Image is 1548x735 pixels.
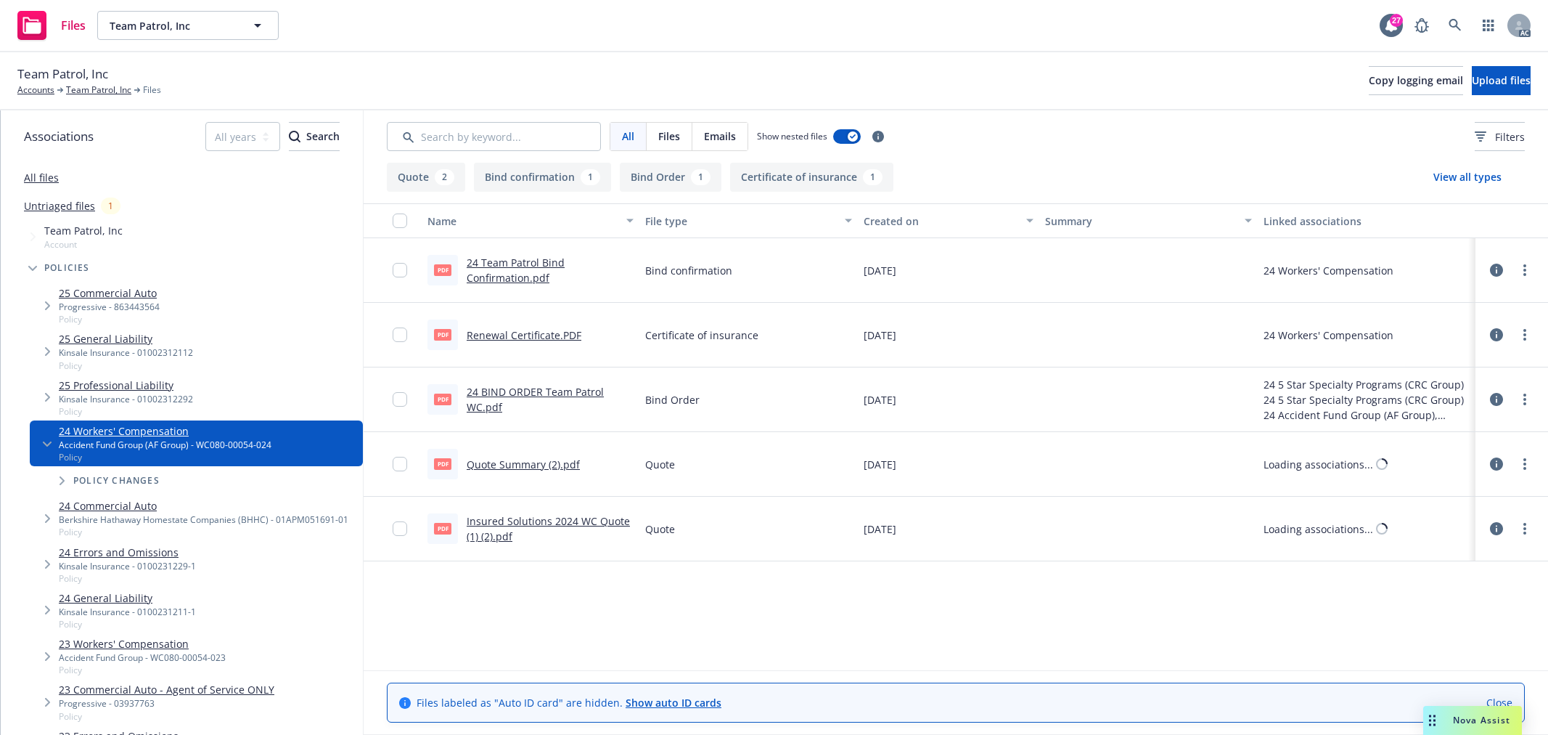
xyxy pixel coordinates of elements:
[864,328,896,343] span: [DATE]
[1410,163,1525,192] button: View all types
[393,457,407,471] input: Toggle Row Selected
[1264,263,1393,278] div: 24 Workers' Compensation
[467,385,604,414] a: 24 BIND ORDER Team Patrol WC.pdf
[626,696,721,710] a: Show auto ID cards
[24,198,95,214] a: Untriaged files
[864,457,896,472] span: [DATE]
[12,5,91,46] a: Files
[467,328,581,342] a: Renewal Certificate.PDF
[864,521,896,537] span: [DATE]
[858,203,1039,238] button: Created on
[59,651,226,664] div: Accident Fund Group - WC080-00054-023
[757,130,827,142] span: Show nested files
[59,301,160,313] div: Progressive - 863443564
[101,198,120,214] div: 1
[474,163,611,192] button: Bind confirmation
[59,545,196,560] a: 24 Errors and Omissions
[434,394,451,405] span: pdf
[387,163,465,192] button: Quote
[59,313,160,325] span: Policy
[289,131,300,142] svg: Search
[1407,11,1436,40] a: Report a Bug
[1472,73,1531,87] span: Upload files
[17,84,54,97] a: Accounts
[1264,377,1470,392] div: 24 5 Star Specialty Programs (CRC Group)
[658,129,680,144] span: Files
[645,214,835,229] div: File type
[581,169,600,185] div: 1
[434,523,451,534] span: pdf
[1472,66,1531,95] button: Upload files
[59,606,196,618] div: Kinsale Insurance - 0100231211-1
[61,20,86,31] span: Files
[393,214,407,228] input: Select all
[44,223,123,238] span: Team Patrol, Inc
[864,263,896,278] span: [DATE]
[110,18,235,33] span: Team Patrol, Inc
[59,697,274,710] div: Progressive - 03937763
[73,476,160,485] span: Policy changes
[1516,520,1533,537] a: more
[417,695,721,710] span: Files labeled as "Auto ID card" are hidden.
[1516,261,1533,279] a: more
[1369,73,1463,87] span: Copy logging email
[1474,11,1503,40] a: Switch app
[59,451,271,463] span: Policy
[143,84,161,97] span: Files
[691,169,710,185] div: 1
[645,328,758,343] span: Certificate of insurance
[639,203,857,238] button: File type
[620,163,721,192] button: Bind Order
[1258,203,1475,238] button: Linked associations
[66,84,131,97] a: Team Patrol, Inc
[1516,455,1533,473] a: more
[59,513,348,526] div: Berkshire Hathaway Homestate Companies (BHHC) - 01APM051691-01
[393,263,407,277] input: Toggle Row Selected
[1264,407,1470,423] div: 24 Accident Fund Group (AF Group), United [US_STATE] Insurance Company - 5 Star Specialty Program...
[645,392,700,407] span: Bind Order
[1039,203,1257,238] button: Summary
[434,329,451,340] span: PDF
[24,171,59,184] a: All files
[59,393,193,405] div: Kinsale Insurance - 01002312292
[387,122,601,151] input: Search by keyword...
[59,331,193,346] a: 25 General Liability
[17,65,108,84] span: Team Patrol, Inc
[59,346,193,359] div: Kinsale Insurance - 01002312112
[1390,14,1403,27] div: 27
[645,457,675,472] span: Quote
[59,378,193,393] a: 25 Professional Liability
[1264,214,1470,229] div: Linked associations
[393,328,407,342] input: Toggle Row Selected
[645,521,675,537] span: Quote
[1264,457,1373,472] div: Loading associations...
[59,498,348,513] a: 24 Commercial Auto
[1045,214,1235,229] div: Summary
[864,392,896,407] span: [DATE]
[434,264,451,275] span: pdf
[467,514,630,543] a: Insured Solutions 2024 WC Quote (1) (2).pdf
[1264,328,1393,343] div: 24 Workers' Compensation
[59,618,196,630] span: Policy
[1516,391,1533,408] a: more
[434,458,451,469] span: pdf
[59,636,226,651] a: 23 Workers' Compensation
[622,129,634,144] span: All
[59,572,196,585] span: Policy
[59,710,274,723] span: Policy
[59,423,271,439] a: 24 Workers' Compensation
[864,214,1017,229] div: Created on
[59,526,348,538] span: Policy
[59,439,271,451] div: Accident Fund Group (AF Group) - WC080-00054-024
[59,560,196,572] div: Kinsale Insurance - 0100231229-1
[730,163,893,192] button: Certificate of insurance
[645,263,732,278] span: Bind confirmation
[59,360,193,372] span: Policy
[1369,66,1463,95] button: Copy logging email
[1423,706,1522,735] button: Nova Assist
[1486,695,1512,710] a: Close
[1475,129,1525,145] span: Filters
[467,256,565,285] a: 24 Team Patrol Bind Confirmation.pdf
[59,664,226,676] span: Policy
[44,238,123,251] span: Account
